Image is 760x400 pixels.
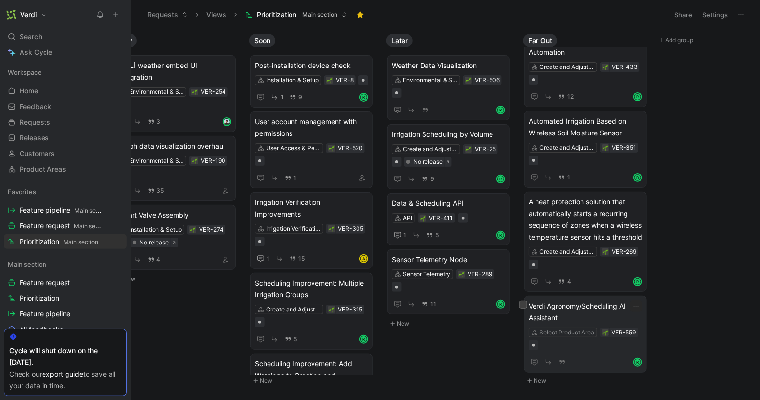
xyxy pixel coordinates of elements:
span: Feature pipeline [20,205,103,216]
span: Main section [63,238,98,245]
a: PrioritizationMain section [4,234,127,249]
div: Cycle will shut down on the [DATE]. [9,345,121,368]
a: Feature pipeline [4,307,127,321]
span: Releases [20,133,49,143]
span: 1 [293,175,296,181]
a: Feature requestMain section [4,219,127,233]
button: Soon [249,34,275,47]
div: VER-411 [429,213,453,223]
span: Automated Irrigation Based on Wireless Soil Moisture Sensor [529,115,642,139]
button: 9 [288,92,304,103]
img: 🌱 [603,145,608,151]
a: Irrigation Verification ImprovementsIrrigation Verification115A [250,192,373,269]
span: Prioritization [257,10,296,20]
span: 4 [156,257,160,263]
div: Select Product Area [540,328,595,337]
div: Create and Adjust Irrigation Schedules [540,247,595,257]
a: Feature pipelineMain section [4,203,127,218]
div: Create and Adjust Irrigation Schedules [540,62,595,72]
a: Scheduling Improvement: Multiple Irrigation GroupsCreate and Adjust Irrigation Schedules5R [250,273,373,350]
a: Releases [4,131,127,145]
span: 9 [298,94,302,100]
button: 🌱 [602,144,609,151]
div: VER-289 [468,269,492,279]
a: All feedbacks [4,322,127,337]
button: 1 [268,91,286,103]
span: 5 [435,232,439,238]
span: Graph data visualization overhaul [118,140,231,152]
span: User account management with permissions [255,116,368,139]
span: Feature request [20,278,70,288]
span: Data & Scheduling API [392,198,505,209]
a: Feedback [4,99,127,114]
span: Main section [74,222,109,230]
span: 4 [567,279,571,285]
div: Favorites [4,184,127,199]
img: 🌱 [327,78,333,84]
a: Smart Valve AssemblyInstallation & Setup4 [113,205,236,270]
div: LaterNew [382,29,519,334]
span: Customers [20,149,55,158]
div: 🌱 [191,157,198,164]
div: VER-433 [612,62,638,72]
div: 🌱 [602,329,609,336]
img: 🌱 [466,147,471,153]
span: Home [20,86,38,96]
a: Ask Cycle [4,45,127,60]
span: 1 [567,175,570,180]
a: Requests [4,115,127,130]
span: Ask Cycle [20,46,52,58]
a: Post-installation device checkInstallation & Setup19R [250,55,373,108]
div: No release [139,238,169,247]
div: Environmental & Soil Moisture Data [403,75,458,85]
span: Main section [302,10,337,20]
button: 3 [146,116,162,127]
span: All feedbacks [20,325,63,334]
button: 🌱 [328,145,335,152]
span: Main section [74,207,110,214]
div: VER-351 [612,143,636,153]
span: 11 [430,301,436,307]
div: VER-315 [338,305,362,314]
h1: Verdi [20,10,37,19]
a: export guide [42,370,83,378]
div: VER-8 [336,75,354,85]
div: VER-305 [338,224,363,234]
a: Generic Non-Collocated Device AutomationCreate and Adjust Irrigation Schedules12R [524,30,647,107]
a: Irrigation Scheduling by VolumeCreate and Adjust Irrigation Schedules9R [387,124,510,189]
div: R [634,359,641,366]
button: 🌱 [602,248,609,255]
div: VER-274 [199,225,224,235]
div: Main section [4,257,127,271]
a: Verdi Agronomy/Scheduling AI AssistantSelect Product AreaR [524,296,647,373]
div: Environmental & Soil Moisture Data [129,156,184,166]
button: 4 [146,254,162,265]
button: 🌱 [191,89,198,95]
a: Prioritization [4,291,127,306]
div: Create and Adjust Irrigation Schedules [540,143,595,153]
span: Feature pipeline [20,309,70,319]
span: Prioritization [20,237,98,247]
img: 🌱 [603,249,608,255]
div: Irrigation Verification [266,224,321,234]
button: 🌱 [189,226,196,233]
button: Views [202,7,231,22]
div: Far OutNew [519,29,656,392]
img: 🌱 [329,146,335,152]
span: Favorites [8,187,36,197]
button: 9 [420,174,436,184]
a: Sensor Telemetry NodeSensor Telemetry11R [387,249,510,314]
button: 🌱 [420,215,426,222]
a: Feature request [4,275,127,290]
button: New [386,318,515,330]
img: avatar [224,118,230,125]
span: Prioritization [20,293,59,303]
button: 5 [425,230,441,241]
button: 11 [420,299,438,310]
div: R [360,94,367,101]
span: Weather Data Visualization [392,60,505,71]
button: VerdiVerdi [4,8,49,22]
button: 🌱 [602,64,609,70]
